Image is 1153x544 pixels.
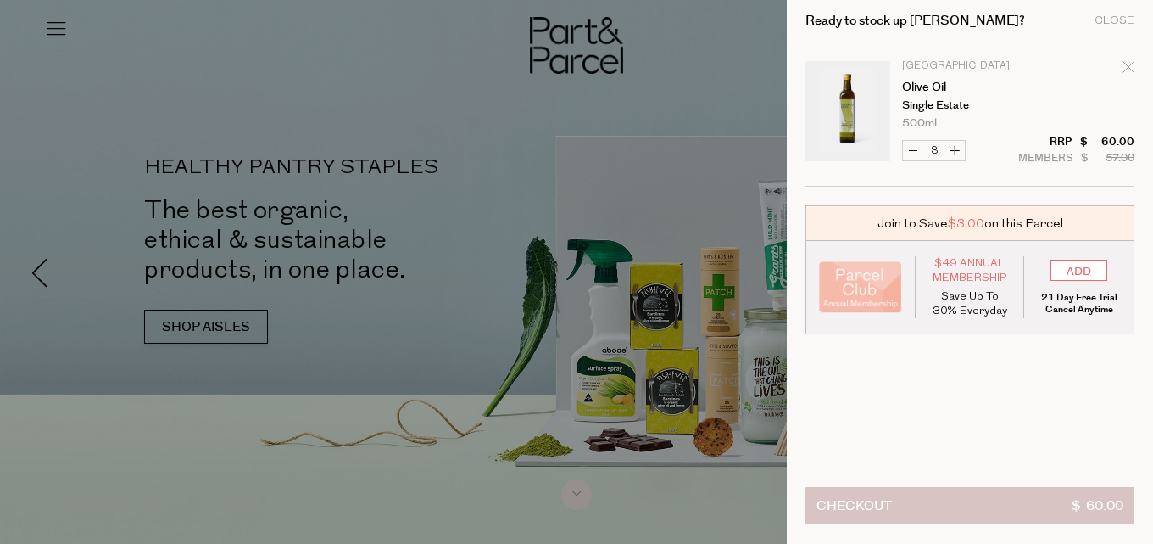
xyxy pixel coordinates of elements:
[923,141,944,160] input: QTY Olive Oil
[1095,15,1134,26] div: Close
[928,256,1011,285] span: $49 Annual Membership
[948,215,984,233] span: $3.00
[902,100,1033,111] p: Single Estate
[805,14,1025,27] h2: Ready to stock up [PERSON_NAME]?
[1072,488,1123,524] span: $ 60.00
[816,488,892,524] span: Checkout
[928,289,1011,318] p: Save Up To 30% Everyday
[902,118,937,129] span: 500ml
[1037,292,1121,316] p: 21 Day Free Trial Cancel Anytime
[1050,260,1107,281] input: ADD
[805,487,1134,524] button: Checkout$ 60.00
[805,205,1134,241] div: Join to Save on this Parcel
[902,61,1033,71] p: [GEOGRAPHIC_DATA]
[1122,59,1134,81] div: Remove Olive Oil
[902,81,1033,93] a: Olive Oil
